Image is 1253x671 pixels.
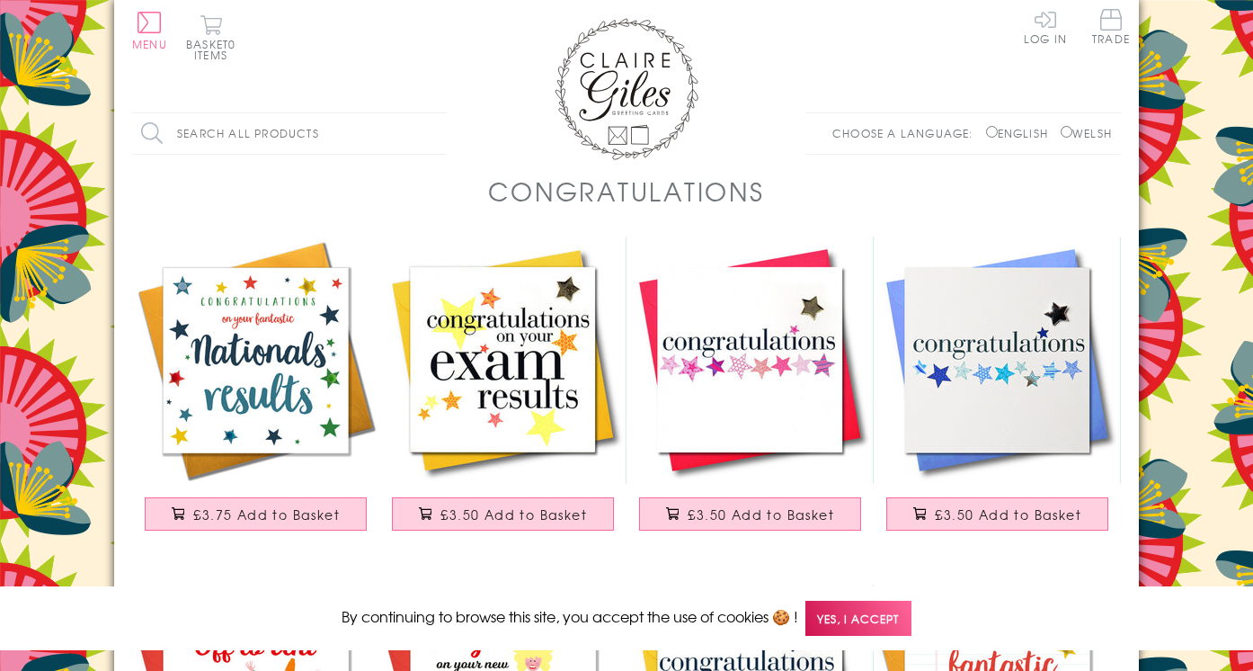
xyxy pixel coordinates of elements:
[639,497,862,531] button: £3.50 Add to Basket
[874,237,1121,484] img: Congratulations Card, Blue Stars, Embellished with a padded star
[986,125,1057,141] label: English
[488,173,764,210] h1: Congratulations
[688,505,834,523] span: £3.50 Add to Basket
[429,113,447,154] input: Search
[832,125,982,141] p: Choose a language:
[145,497,368,531] button: £3.75 Add to Basket
[186,14,235,60] button: Basket0 items
[379,237,626,549] a: Congratulations Card, exam results, Embellished with a padded star £3.50 Add to Basket
[1092,9,1130,44] span: Trade
[132,237,379,549] a: Congratulations National Exam Results Card, Star, Embellished with pompoms £3.75 Add to Basket
[1061,126,1072,138] input: Welsh
[935,505,1081,523] span: £3.50 Add to Basket
[132,12,167,49] button: Menu
[392,497,615,531] button: £3.50 Add to Basket
[555,18,698,160] img: Claire Giles Greetings Cards
[1092,9,1130,48] a: Trade
[132,113,447,154] input: Search all products
[1061,125,1112,141] label: Welsh
[626,237,874,549] a: Congratulations Card, Pink Stars, Embellished with a padded star £3.50 Add to Basket
[874,237,1121,549] a: Congratulations Card, Blue Stars, Embellished with a padded star £3.50 Add to Basket
[1024,9,1067,44] a: Log In
[194,36,235,63] span: 0 items
[132,237,379,484] img: Congratulations National Exam Results Card, Star, Embellished with pompoms
[440,505,587,523] span: £3.50 Add to Basket
[132,36,167,52] span: Menu
[886,497,1109,531] button: £3.50 Add to Basket
[986,126,998,138] input: English
[805,601,911,636] span: Yes, I accept
[626,237,874,484] img: Congratulations Card, Pink Stars, Embellished with a padded star
[193,505,340,523] span: £3.75 Add to Basket
[379,237,626,484] img: Congratulations Card, exam results, Embellished with a padded star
